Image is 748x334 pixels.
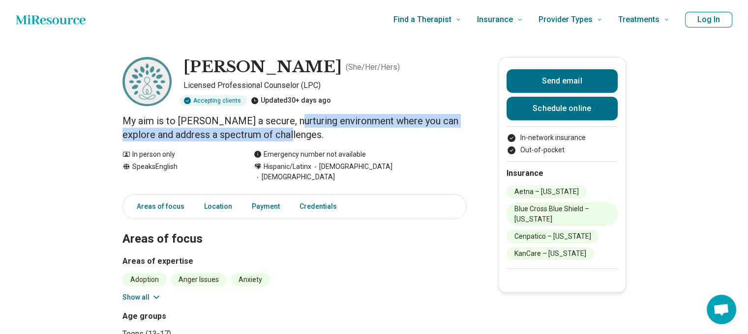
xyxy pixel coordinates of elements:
ul: Payment options [507,133,618,155]
div: In person only [122,149,234,160]
p: ( She/Her/Hers ) [346,61,400,73]
a: Payment [246,196,286,217]
li: Aetna – [US_STATE] [507,185,587,198]
a: Open chat [707,295,736,324]
li: In-network insurance [507,133,618,143]
h3: Areas of expertise [122,255,467,267]
span: Hispanic/Latinx [264,162,311,172]
h2: Insurance [507,167,618,179]
a: Areas of focus [125,196,190,217]
div: Emergency number not available [254,149,366,160]
a: Home page [16,10,86,29]
li: Adoption [122,273,167,286]
div: Accepting clients [180,95,247,106]
div: Updated 30+ days ago [251,95,331,106]
li: Out-of-pocket [507,145,618,155]
a: Location [198,196,238,217]
a: Credentials [294,196,349,217]
span: [DEMOGRAPHIC_DATA] [311,162,392,172]
button: Log In [685,12,732,28]
li: Anxiety [231,273,270,286]
button: Show all [122,292,161,303]
h3: Age groups [122,310,291,322]
img: Emily Boughton, Licensed Professional Counselor (LPC) [122,57,172,106]
h2: Areas of focus [122,207,467,248]
li: Anger Issues [171,273,227,286]
h1: [PERSON_NAME] [183,57,342,78]
li: KanCare – [US_STATE] [507,247,594,260]
li: Cenpatico – [US_STATE] [507,230,599,243]
span: Insurance [477,13,513,27]
p: My aim is to [PERSON_NAME] a secure, nurturing environment where you can explore and address a sp... [122,114,467,141]
button: Send email [507,69,618,93]
div: Speaks English [122,162,234,182]
span: Find a Therapist [393,13,451,27]
p: Licensed Professional Counselor (LPC) [183,80,467,91]
span: Provider Types [539,13,593,27]
span: Treatments [618,13,659,27]
a: Schedule online [507,97,618,120]
li: Blue Cross Blue Shield – [US_STATE] [507,202,618,226]
span: [DEMOGRAPHIC_DATA] [254,172,335,182]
